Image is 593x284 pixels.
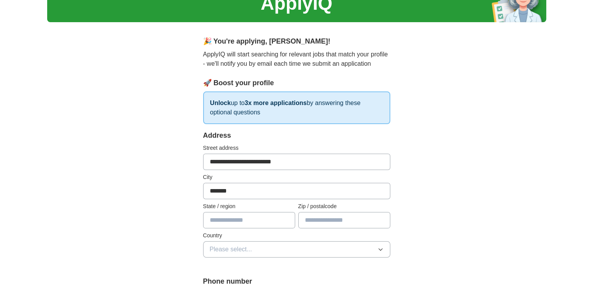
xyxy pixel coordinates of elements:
[298,202,390,210] label: Zip / postalcode
[203,78,390,88] div: 🚀 Boost your profile
[210,100,231,106] strong: Unlock
[203,241,390,258] button: Please select...
[203,144,390,152] label: Street address
[244,100,306,106] strong: 3x more applications
[203,91,390,124] p: up to by answering these optional questions
[203,36,390,47] div: 🎉 You're applying , [PERSON_NAME] !
[203,173,390,181] label: City
[203,50,390,68] p: ApplyIQ will start searching for relevant jobs that match your profile - we'll notify you by emai...
[203,130,390,141] div: Address
[203,202,295,210] label: State / region
[210,245,252,254] span: Please select...
[203,231,390,240] label: Country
